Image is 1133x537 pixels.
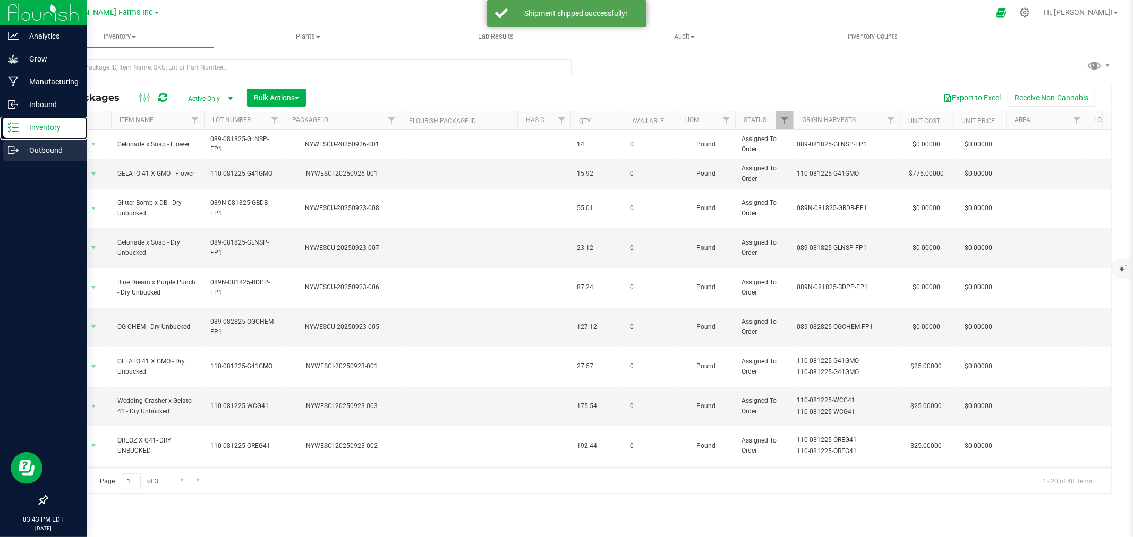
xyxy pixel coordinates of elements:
span: Pound [683,282,729,292]
span: 110-081225-OREG41 [210,441,277,451]
inline-svg: Grow [8,54,19,64]
a: Filter [186,111,204,129]
a: Qty [579,117,591,125]
div: Value 2: 110-081225-OREG41 [797,446,897,456]
span: 110-081225-G41GMO [210,169,277,179]
span: 0 [630,140,670,150]
span: All Packages [55,92,130,103]
span: 0 [630,282,670,292]
div: NYWESCI-20250923-001 [282,361,402,371]
a: Area [1015,116,1030,124]
a: UOM [685,116,699,124]
a: Status [744,116,766,124]
span: select [87,201,100,216]
a: Go to the last page [191,473,207,488]
a: Location [1094,116,1124,124]
a: Lab Results [402,25,590,48]
div: NYWESCU-20250923-005 [282,322,402,332]
span: 0 [630,243,670,253]
span: Assigned To Order [742,238,787,258]
span: select [87,240,100,255]
div: NYWESCI-20250923-002 [282,441,402,451]
span: 0 [630,401,670,411]
div: Value 1: 110-081225-WCG41 [797,395,897,405]
a: Filter [553,111,570,129]
span: select [87,167,100,181]
a: Lot Number [212,116,251,124]
span: 089N-081825-BDPP-FP1 [210,278,277,298]
span: 14 [577,140,617,150]
span: 175.54 [577,401,617,411]
span: Gelonade x Soap - Flower [117,140,198,150]
span: Assigned To Order [742,278,787,298]
span: Assigned To Order [742,357,787,377]
button: Bulk Actions [247,89,306,107]
a: Unit Price [961,117,995,125]
span: Bulk Actions [254,93,299,102]
span: Assigned To Order [742,198,787,218]
span: Gelonade x Soap - Dry Unbucked [117,238,198,258]
span: Blue Dream x Purple Punch - Dry Unbucked [117,278,198,298]
a: Filter [882,111,900,129]
span: Lab Results [464,32,529,41]
span: Plants [214,32,401,41]
span: GELATO 41 X GMO - Flower [117,169,198,179]
span: Pound [683,140,729,150]
div: Manage settings [1018,7,1032,18]
inline-svg: Inbound [8,99,19,110]
span: $0.00000 [959,359,998,374]
span: 15.92 [577,169,617,179]
span: Pound [683,169,729,179]
span: Hi, [PERSON_NAME]! [1044,8,1113,16]
span: 1 - 20 of 48 items [1034,473,1101,489]
span: select [87,438,100,453]
div: Value 2: 110-081225-G41GMO [797,367,897,377]
span: $0.00000 [959,240,998,256]
td: $0.00000 [900,228,953,268]
a: Inventory Counts [779,25,967,48]
span: 110-081225-WCG41 [210,401,277,411]
span: Pound [683,243,729,253]
span: 87.24 [577,282,617,292]
span: Inventory [25,32,214,41]
a: Available [632,117,664,125]
th: Has COA [517,111,570,130]
span: Glitter Bomb x DB - Dry Unbucked [117,198,198,218]
span: Audit [591,32,778,41]
div: Value 1: 089N-081825-BDPP-FP1 [797,282,897,292]
input: 1 [122,473,141,490]
span: 0 [630,361,670,371]
span: 27.57 [577,361,617,371]
span: 089-082825-OGCHEM-FP1 [210,317,277,337]
span: $0.00000 [959,137,998,152]
div: Value 1: 089N-081825-GBDB-FP1 [797,203,897,213]
span: OG CHEM - Dry Unbucked [117,322,198,332]
div: Shipment shipped successfully! [514,8,638,19]
button: Receive Non-Cannabis [1008,89,1095,107]
span: $0.00000 [959,438,998,454]
span: Open Ecommerce Menu [989,2,1013,23]
a: Plants [214,25,402,48]
span: 0 [630,322,670,332]
div: NYWESCU-20250926-001 [282,140,402,150]
span: select [87,137,100,152]
a: Flourish Package ID [409,117,476,125]
p: Inventory [19,121,82,134]
td: $0.00000 [900,308,953,348]
span: 0 [630,441,670,451]
span: 55.01 [577,203,617,213]
span: 127.12 [577,322,617,332]
input: Search Package ID, Item Name, SKU, Lot or Part Number... [47,59,572,75]
span: Page of 3 [91,473,167,490]
span: 089-081825-GLNSP-FP1 [210,238,277,258]
span: 110-081225-G41GMO [210,361,277,371]
div: Value 1: 110-081225-G41GMO [797,169,897,179]
span: Assigned To Order [742,163,787,184]
span: $0.00000 [959,201,998,216]
p: 03:43 PM EDT [5,515,82,524]
div: Value 1: 089-081825-GLNSP-FP1 [797,243,897,253]
span: Pound [683,401,729,411]
a: Filter [776,111,794,129]
a: Origin Harvests [802,116,856,124]
span: $0.00000 [959,280,998,295]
